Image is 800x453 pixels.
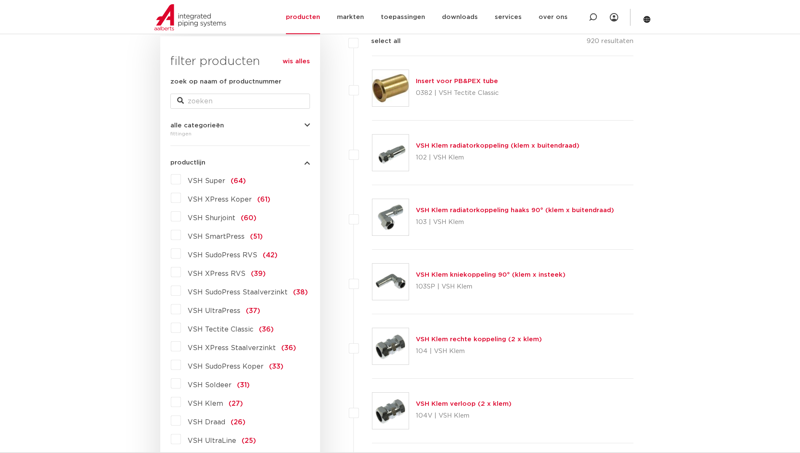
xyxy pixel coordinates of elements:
input: zoeken [170,94,310,109]
img: Thumbnail for VSH Klem rechte koppeling (2 x klem) [372,328,409,364]
p: 103 | VSH Klem [416,216,614,229]
p: 102 | VSH Klem [416,151,579,164]
span: VSH Super [188,178,225,184]
span: (27) [229,400,243,407]
span: (39) [251,270,266,277]
span: (37) [246,307,260,314]
p: 104V | VSH Klem [416,409,512,423]
span: VSH SudoPress RVS [188,252,257,259]
a: Insert voor PB&PEX tube [416,78,498,84]
p: 103SP | VSH Klem [416,280,566,294]
span: (36) [259,326,274,333]
span: VSH Draad [188,419,225,426]
button: alle categorieën [170,122,310,129]
span: VSH XPress RVS [188,270,245,277]
img: Thumbnail for Insert voor PB&PEX tube [372,70,409,106]
span: (60) [241,215,256,221]
button: productlijn [170,159,310,166]
p: 0382 | VSH Tectite Classic [416,86,499,100]
label: zoek op naam of productnummer [170,77,281,87]
span: VSH Shurjoint [188,215,235,221]
span: VSH XPress Koper [188,196,252,203]
a: VSH Klem verloop (2 x klem) [416,401,512,407]
img: Thumbnail for VSH Klem kniekoppeling 90° (klem x insteek) [372,264,409,300]
div: fittingen [170,129,310,139]
span: (31) [237,382,250,388]
span: (26) [231,419,245,426]
span: VSH Klem [188,400,223,407]
span: VSH SudoPress Koper [188,363,264,370]
a: VSH Klem kniekoppeling 90° (klem x insteek) [416,272,566,278]
label: select all [358,36,401,46]
span: VSH Tectite Classic [188,326,253,333]
a: wis alles [283,57,310,67]
span: (38) [293,289,308,296]
p: 104 | VSH Klem [416,345,542,358]
span: VSH SmartPress [188,233,245,240]
span: (51) [250,233,263,240]
img: Thumbnail for VSH Klem radiatorkoppeling haaks 90° (klem x buitendraad) [372,199,409,235]
span: (42) [263,252,277,259]
span: (25) [242,437,256,444]
span: productlijn [170,159,205,166]
span: VSH UltraLine [188,437,236,444]
span: alle categorieën [170,122,224,129]
img: Thumbnail for VSH Klem radiatorkoppeling (klem x buitendraad) [372,135,409,171]
span: (33) [269,363,283,370]
span: (36) [281,345,296,351]
span: VSH XPress Staalverzinkt [188,345,276,351]
h3: filter producten [170,53,310,70]
span: VSH Soldeer [188,382,232,388]
span: VSH SudoPress Staalverzinkt [188,289,288,296]
span: VSH UltraPress [188,307,240,314]
a: VSH Klem radiatorkoppeling haaks 90° (klem x buitendraad) [416,207,614,213]
span: (64) [231,178,246,184]
a: VSH Klem radiatorkoppeling (klem x buitendraad) [416,143,579,149]
img: Thumbnail for VSH Klem verloop (2 x klem) [372,393,409,429]
p: 920 resultaten [587,36,633,49]
a: VSH Klem rechte koppeling (2 x klem) [416,336,542,342]
span: (61) [257,196,270,203]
